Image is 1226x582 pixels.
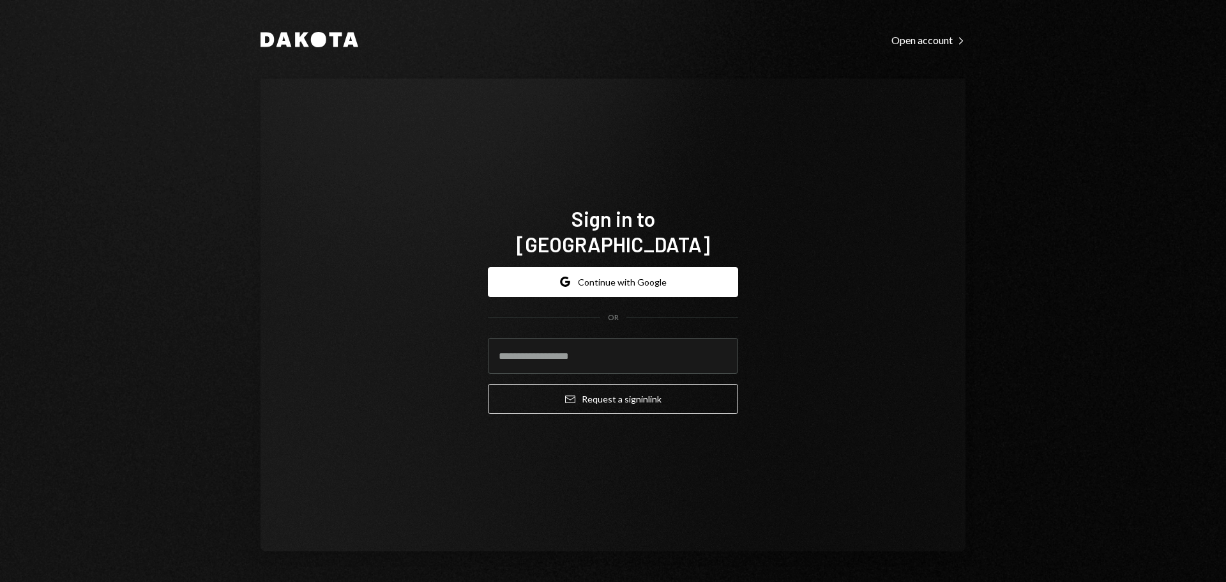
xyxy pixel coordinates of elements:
button: Request a signinlink [488,384,738,414]
div: Open account [891,34,965,47]
a: Open account [891,33,965,47]
h1: Sign in to [GEOGRAPHIC_DATA] [488,206,738,257]
button: Continue with Google [488,267,738,297]
div: OR [608,312,619,323]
